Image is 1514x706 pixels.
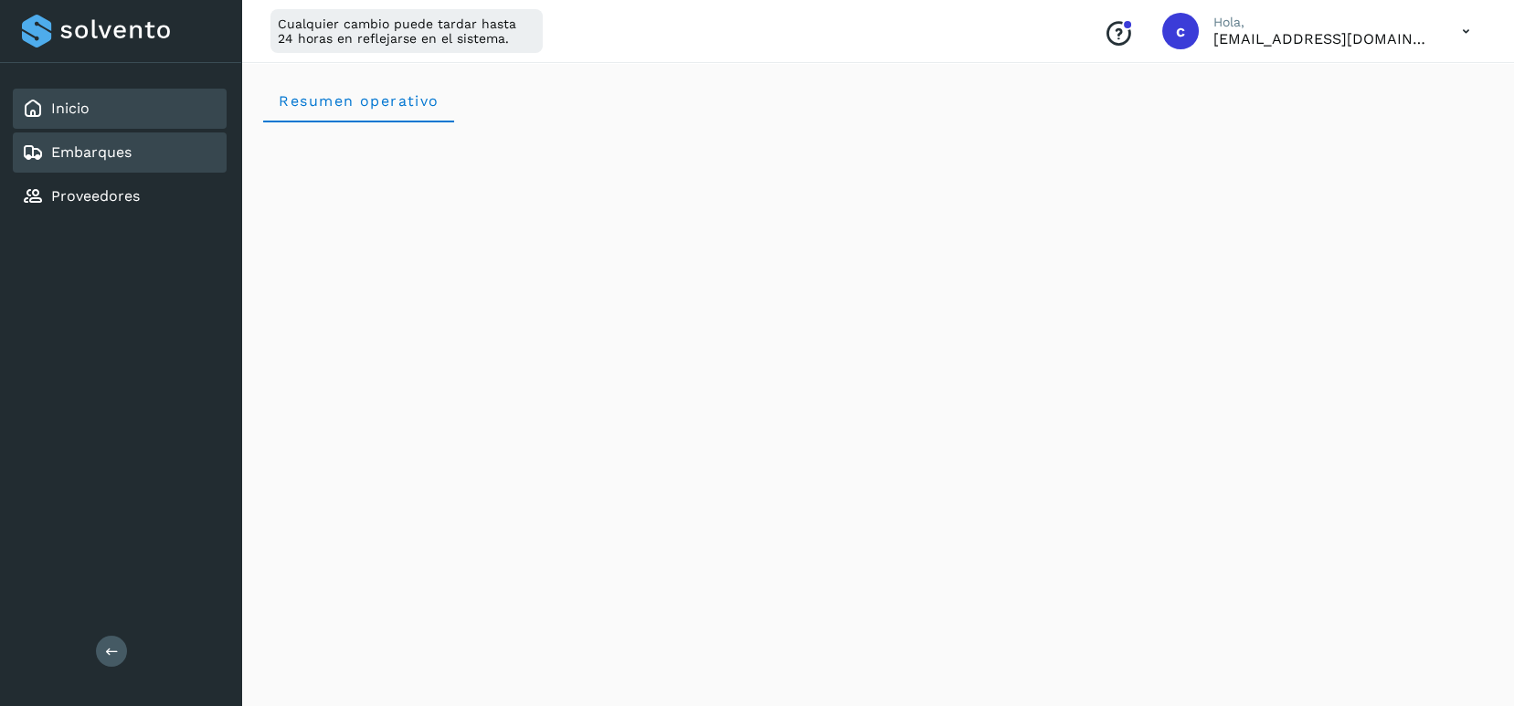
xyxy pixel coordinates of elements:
div: Embarques [13,132,227,173]
a: Proveedores [51,187,140,205]
div: Cualquier cambio puede tardar hasta 24 horas en reflejarse en el sistema. [270,9,543,53]
a: Inicio [51,100,90,117]
span: Resumen operativo [278,92,439,110]
div: Proveedores [13,176,227,216]
p: Hola, [1213,15,1433,30]
a: Embarques [51,143,132,161]
div: Inicio [13,89,227,129]
p: cavila@niagarawater.com [1213,30,1433,47]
